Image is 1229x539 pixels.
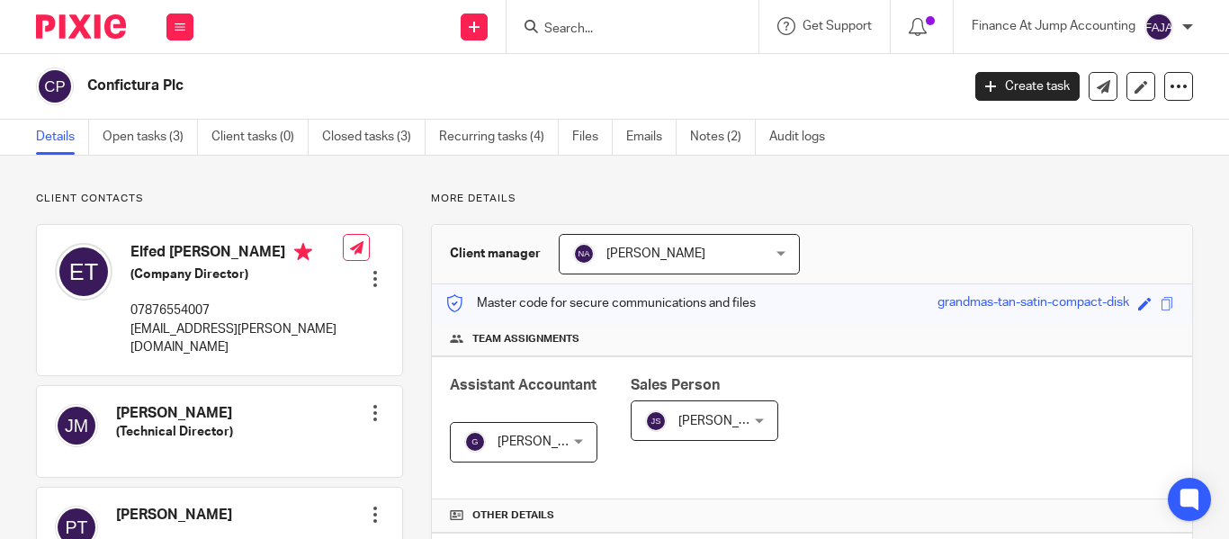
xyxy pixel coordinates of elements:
img: svg%3E [55,404,98,447]
span: [PERSON_NAME] [606,247,705,260]
a: Audit logs [769,120,839,155]
span: [PERSON_NAME] [678,415,777,427]
a: Emails [626,120,677,155]
span: Other details [472,508,554,523]
h4: Elfed [PERSON_NAME] [130,243,343,265]
img: svg%3E [573,243,595,265]
img: svg%3E [464,431,486,453]
p: More details [431,192,1193,206]
img: Pixie [36,14,126,39]
p: Master code for secure communications and files [445,294,756,312]
h2: Confictura Plc [87,76,776,95]
a: Recurring tasks (4) [439,120,559,155]
i: Primary [294,243,312,261]
span: Get Support [803,20,872,32]
h4: [PERSON_NAME] [116,506,232,525]
img: svg%3E [1144,13,1173,41]
span: Team assignments [472,332,579,346]
p: 07876554007 [130,301,343,319]
span: [PERSON_NAME] [498,436,597,448]
div: grandmas-tan-satin-compact-disk [937,293,1129,314]
h5: (Company Director) [130,265,343,283]
a: Create task [975,72,1080,101]
span: Assistant Accountant [450,378,597,392]
p: Client contacts [36,192,403,206]
p: Finance At Jump Accounting [972,17,1135,35]
a: Files [572,120,613,155]
a: Details [36,120,89,155]
img: svg%3E [36,67,74,105]
input: Search [543,22,704,38]
h4: [PERSON_NAME] [116,404,233,423]
span: Sales Person [631,378,720,392]
img: svg%3E [55,243,112,301]
a: Notes (2) [690,120,756,155]
img: svg%3E [645,410,667,432]
a: Closed tasks (3) [322,120,426,155]
p: [EMAIL_ADDRESS][PERSON_NAME][DOMAIN_NAME] [130,320,343,357]
h3: Client manager [450,245,541,263]
a: Client tasks (0) [211,120,309,155]
h5: (Technical Director) [116,423,233,441]
a: Open tasks (3) [103,120,198,155]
